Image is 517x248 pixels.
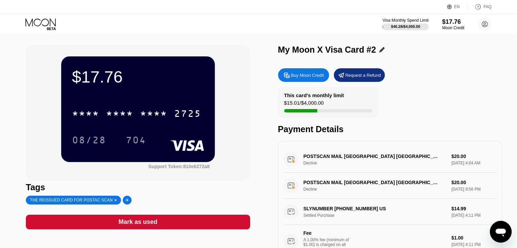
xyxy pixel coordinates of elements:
div: Request a Refund [345,72,381,78]
div: $1.00 [451,235,497,241]
div: Support Token: 810e6272a8 [148,164,209,169]
div: Moon Credit [442,25,464,30]
div: 08/28 [72,136,106,146]
div: Mark as used [26,215,250,229]
div: This card’s monthly limit [284,92,344,98]
div: 704 [121,131,151,148]
div: [DATE] 4:11 PM [451,242,497,247]
div: Visa Monthly Spend Limit$40.28/$4,000.00 [382,18,428,30]
div: $40.28 / $4,000.00 [391,24,420,29]
div: $17.76Moon Credit [442,18,464,30]
div: 2725 [174,109,201,120]
div: FAQ [468,3,492,10]
div: Payment Details [278,124,502,134]
div: Buy Moon Credit [291,72,324,78]
div: $15.01 / $4,000.00 [284,100,324,109]
iframe: Button to launch messaging window [490,221,512,243]
div: $17.76 [72,67,204,86]
div: 704 [126,136,146,146]
div: Mark as used [119,218,157,226]
div: FAQ [483,4,492,9]
div: Buy Moon Credit [278,68,329,82]
div: My Moon X Visa Card #2 [278,45,376,55]
div: $17.76 [442,18,464,25]
div: Fee [304,230,351,236]
div: Support Token:810e6272a8 [148,164,209,169]
div: Visa Monthly Spend Limit [382,18,428,23]
div: Request a Refund [334,68,385,82]
div: EN [447,3,468,10]
div: 08/28 [67,131,111,148]
div: Tags [26,182,250,192]
div: EN [454,4,460,9]
div: THE REISSUED CARD FOR POSTAC SCAN [30,198,113,202]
